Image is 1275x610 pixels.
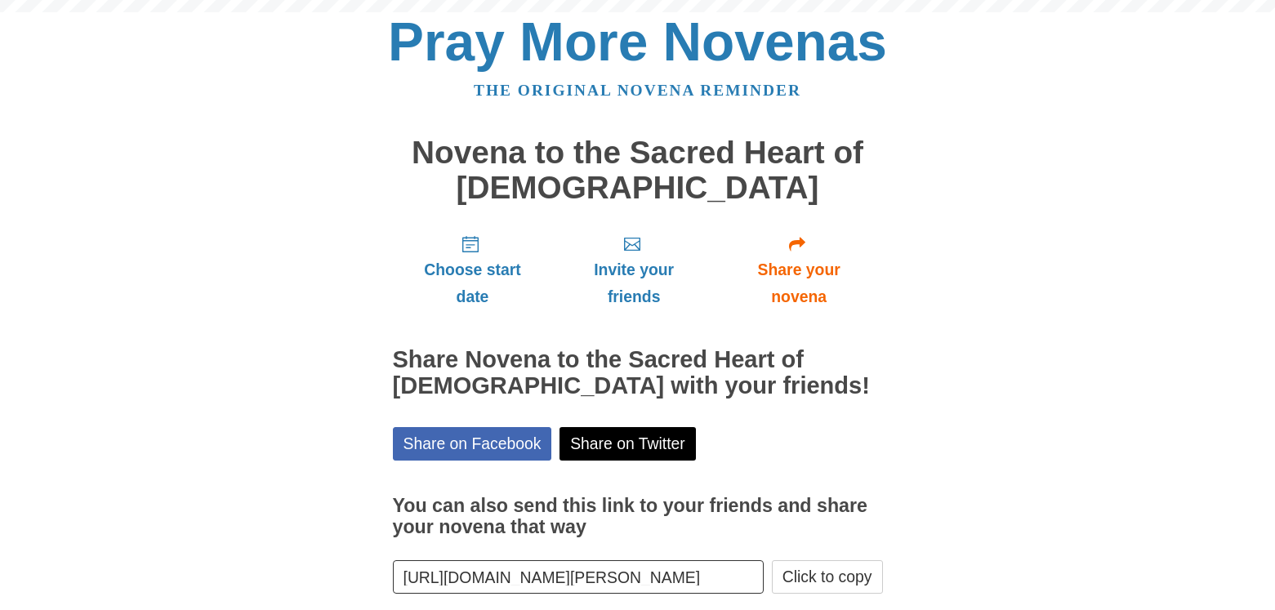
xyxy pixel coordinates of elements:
span: Share your novena [732,256,867,310]
a: Choose start date [393,221,553,318]
a: Invite your friends [552,221,715,318]
a: Share on Facebook [393,427,552,461]
a: The original novena reminder [474,82,801,99]
a: Pray More Novenas [388,11,887,72]
a: Share on Twitter [559,427,696,461]
h3: You can also send this link to your friends and share your novena that way [393,496,883,537]
h2: Share Novena to the Sacred Heart of [DEMOGRAPHIC_DATA] with your friends! [393,347,883,399]
h1: Novena to the Sacred Heart of [DEMOGRAPHIC_DATA] [393,136,883,205]
span: Invite your friends [568,256,698,310]
a: Share your novena [716,221,883,318]
span: Choose start date [409,256,537,310]
button: Click to copy [772,560,883,594]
